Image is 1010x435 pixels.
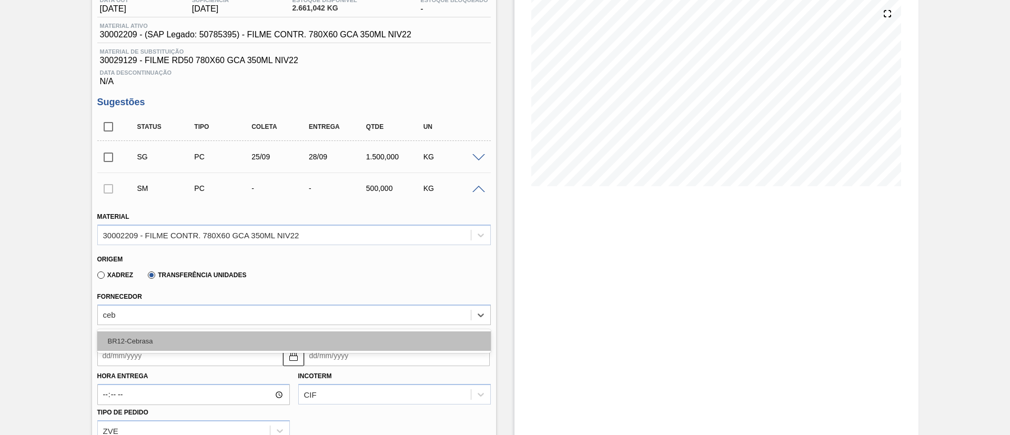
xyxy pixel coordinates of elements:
input: dd/mm/yyyy [97,345,283,366]
div: BR12-Cebrasa [97,331,491,351]
div: Coleta [249,123,312,130]
div: - [249,184,312,193]
div: 25/09/2025 [249,153,312,161]
label: Transferência Unidades [148,271,246,279]
div: ZVE [103,426,118,435]
label: Tipo de pedido [97,409,148,416]
label: Fornecedor [97,293,142,300]
div: UN [421,123,484,130]
h3: Sugestões [97,97,491,108]
div: Entrega [306,123,370,130]
button: locked [283,345,304,366]
div: Status [135,123,198,130]
div: Tipo [191,123,255,130]
div: KG [421,184,484,193]
div: 1.500,000 [363,153,427,161]
div: Sugestão Manual [135,184,198,193]
div: Pedido de Compra [191,153,255,161]
span: Data Descontinuação [100,69,488,76]
span: Material ativo [100,23,411,29]
div: 28/09/2025 [306,153,370,161]
div: - [306,184,370,193]
span: 30029129 - FILME RD50 780X60 GCA 350ML NIV22 [100,56,488,65]
span: 30002209 - (SAP Legado: 50785395) - FILME CONTR. 780X60 GCA 350ML NIV22 [100,30,411,39]
label: Xadrez [97,271,134,279]
div: 30002209 - FILME CONTR. 780X60 GCA 350ML NIV22 [103,230,299,239]
span: [DATE] [192,4,229,14]
span: Material de Substituição [100,48,488,55]
label: Origem [97,256,123,263]
span: 2.661,042 KG [292,4,357,12]
div: CIF [304,390,317,399]
div: Pedido de Compra [191,184,255,193]
input: dd/mm/yyyy [304,345,490,366]
div: KG [421,153,484,161]
label: Material [97,213,129,220]
label: Hora Entrega [97,369,290,384]
div: Qtde [363,123,427,130]
label: Incoterm [298,372,332,380]
span: [DATE] [100,4,129,14]
div: Sugestão Criada [135,153,198,161]
div: N/A [97,65,491,86]
div: 500,000 [363,184,427,193]
img: locked [287,349,300,362]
